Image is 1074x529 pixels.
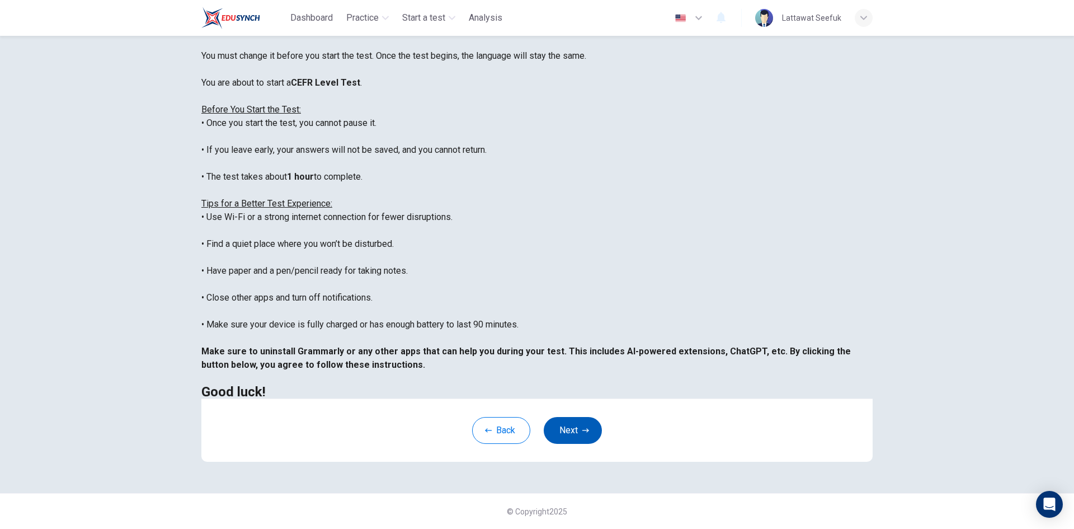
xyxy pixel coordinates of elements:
[290,11,333,25] span: Dashboard
[402,11,445,25] span: Start a test
[464,8,507,28] button: Analysis
[291,77,360,88] b: CEFR Level Test
[1036,491,1063,518] div: Open Intercom Messenger
[472,417,530,444] button: Back
[507,507,567,516] span: © Copyright 2025
[673,14,687,22] img: en
[544,417,602,444] button: Next
[201,7,286,29] a: Train Test logo
[201,385,873,399] h2: Good luck!
[782,11,841,25] div: Lattawat Seefuk
[342,8,393,28] button: Practice
[469,11,502,25] span: Analysis
[398,8,460,28] button: Start a test
[201,104,301,115] u: Before You Start the Test:
[201,198,332,209] u: Tips for a Better Test Experience:
[201,7,260,29] img: Train Test logo
[286,8,337,28] button: Dashboard
[201,346,788,357] b: Make sure to uninstall Grammarly or any other apps that can help you during your test. This inclu...
[287,171,314,182] b: 1 hour
[346,11,379,25] span: Practice
[755,9,773,27] img: Profile picture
